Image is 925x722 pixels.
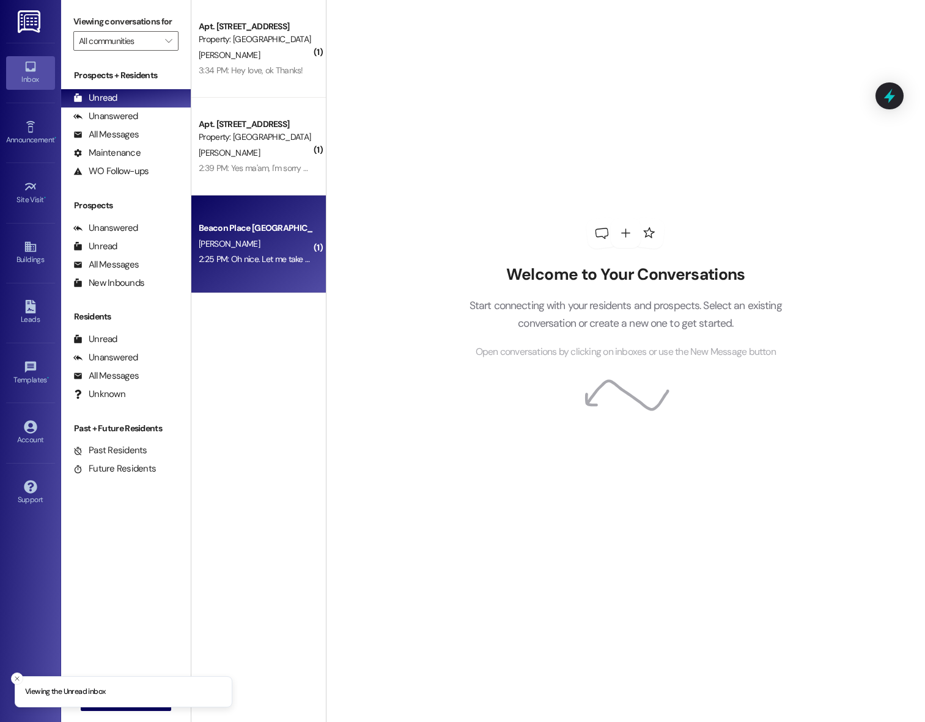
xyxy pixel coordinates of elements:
[199,162,449,173] div: 2:39 PM: Yes ma'am, I'm sorry again, I'm on my way from work right now
[44,194,46,202] span: •
[199,253,370,264] div: 2:25 PM: Oh nice. Let me take a look at the email.
[6,476,55,509] a: Support
[199,147,260,158] span: [PERSON_NAME]
[73,128,139,141] div: All Messages
[47,374,49,382] span: •
[73,444,147,457] div: Past Residents
[73,92,117,104] div: Unread
[199,238,260,249] span: [PERSON_NAME]
[73,222,138,235] div: Unanswered
[73,147,141,159] div: Maintenance
[73,333,117,346] div: Unread
[6,357,55,390] a: Templates •
[73,462,156,475] div: Future Residents
[61,310,191,323] div: Residents
[73,370,139,382] div: All Messages
[6,236,55,269] a: Buildings
[25,687,105,698] p: Viewing the Unread inbox
[54,134,56,142] span: •
[73,240,117,253] div: Unread
[199,65,303,76] div: 3:34 PM: Hey love, ok Thanks!
[6,177,55,210] a: Site Visit •
[451,265,800,285] h2: Welcome to Your Conversations
[73,165,149,178] div: WO Follow-ups
[451,297,800,332] p: Start connecting with your residents and prospects. Select an existing conversation or create a n...
[6,417,55,450] a: Account
[476,345,776,360] span: Open conversations by clicking on inboxes or use the New Message button
[18,10,43,33] img: ResiDesk Logo
[199,33,312,46] div: Property: [GEOGRAPHIC_DATA] [GEOGRAPHIC_DATA]
[11,673,23,685] button: Close toast
[199,20,312,33] div: Apt. [STREET_ADDRESS]
[199,222,312,235] div: Beacon Place [GEOGRAPHIC_DATA] Prospect
[199,118,312,131] div: Apt. [STREET_ADDRESS]
[73,258,139,271] div: All Messages
[79,31,159,51] input: All communities
[73,388,125,401] div: Unknown
[165,36,172,46] i: 
[61,199,191,212] div: Prospects
[6,56,55,89] a: Inbox
[199,49,260,60] span: [PERSON_NAME]
[61,69,191,82] div: Prospects + Residents
[73,277,144,290] div: New Inbounds
[199,131,312,144] div: Property: [GEOGRAPHIC_DATA] [GEOGRAPHIC_DATA]
[73,351,138,364] div: Unanswered
[73,110,138,123] div: Unanswered
[73,12,179,31] label: Viewing conversations for
[6,296,55,329] a: Leads
[61,422,191,435] div: Past + Future Residents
